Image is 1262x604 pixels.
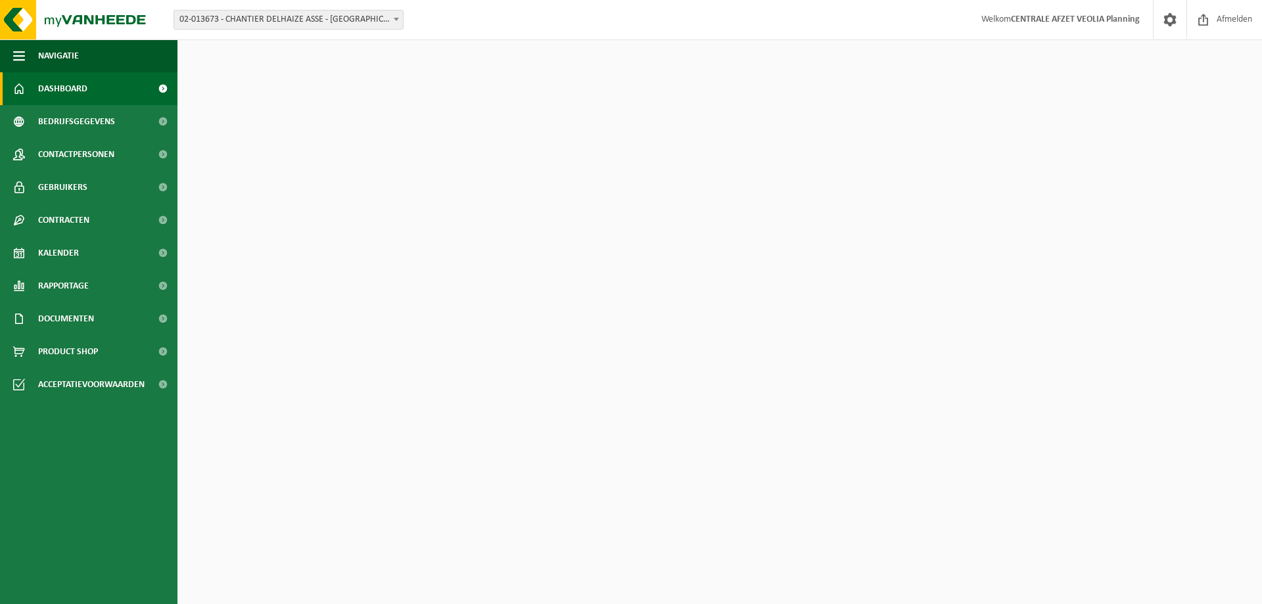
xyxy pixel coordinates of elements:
[38,39,79,72] span: Navigatie
[38,368,145,401] span: Acceptatievoorwaarden
[38,269,89,302] span: Rapportage
[38,204,89,237] span: Contracten
[1011,14,1140,24] strong: CENTRALE AFZET VEOLIA Planning
[38,72,87,105] span: Dashboard
[38,105,115,138] span: Bedrijfsgegevens
[174,11,403,29] span: 02-013673 - CHANTIER DELHAIZE ASSE - VEOLIA - ASSE
[38,171,87,204] span: Gebruikers
[38,237,79,269] span: Kalender
[174,10,404,30] span: 02-013673 - CHANTIER DELHAIZE ASSE - VEOLIA - ASSE
[38,302,94,335] span: Documenten
[38,138,114,171] span: Contactpersonen
[38,335,98,368] span: Product Shop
